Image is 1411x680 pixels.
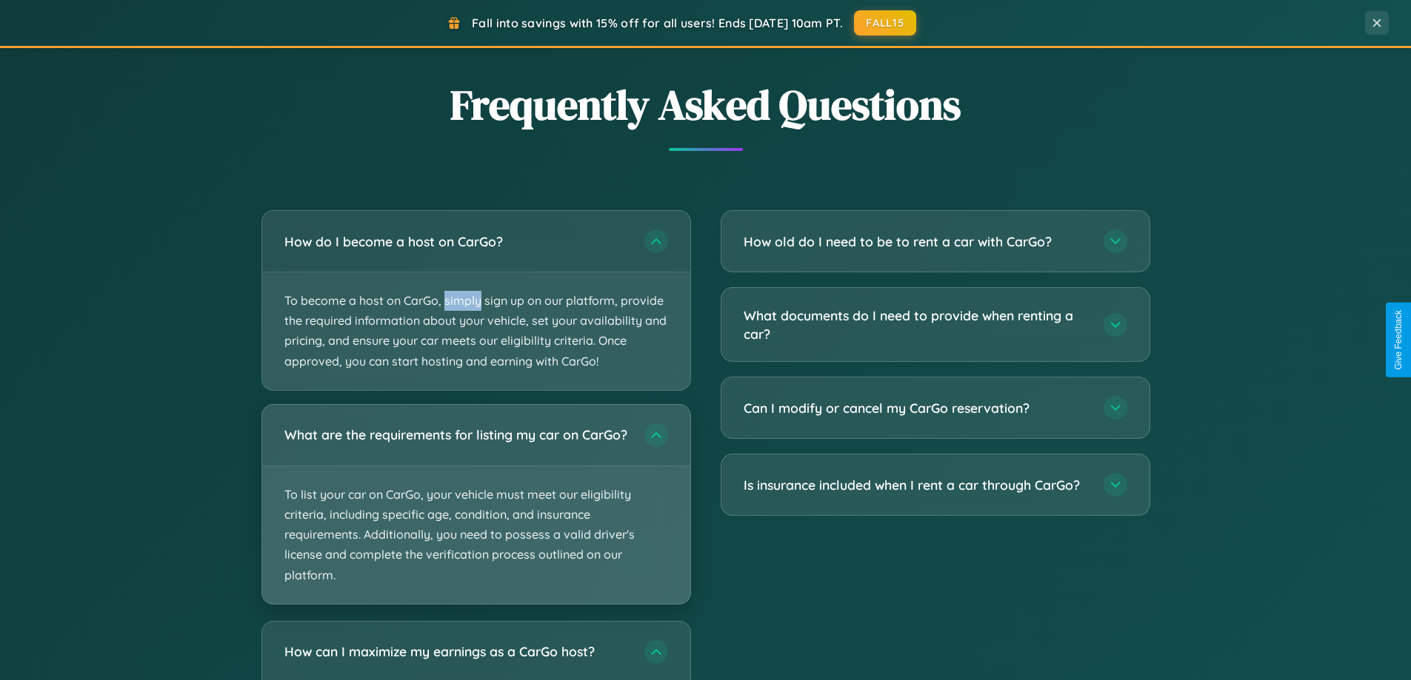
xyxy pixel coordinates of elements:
h3: Can I modify or cancel my CarGo reservation? [744,399,1089,417]
div: Give Feedback [1393,310,1404,370]
h3: What are the requirements for listing my car on CarGo? [284,425,630,444]
span: Fall into savings with 15% off for all users! Ends [DATE] 10am PT. [472,16,843,30]
p: To become a host on CarGo, simply sign up on our platform, provide the required information about... [262,272,690,390]
p: To list your car on CarGo, your vehicle must meet our eligibility criteria, including specific ag... [262,466,690,604]
h2: Frequently Asked Questions [261,76,1150,133]
h3: What documents do I need to provide when renting a car? [744,306,1089,343]
h3: How do I become a host on CarGo? [284,232,630,251]
button: FALL15 [854,10,916,36]
h3: Is insurance included when I rent a car through CarGo? [744,476,1089,494]
h3: How can I maximize my earnings as a CarGo host? [284,642,630,661]
h3: How old do I need to be to rent a car with CarGo? [744,232,1089,251]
